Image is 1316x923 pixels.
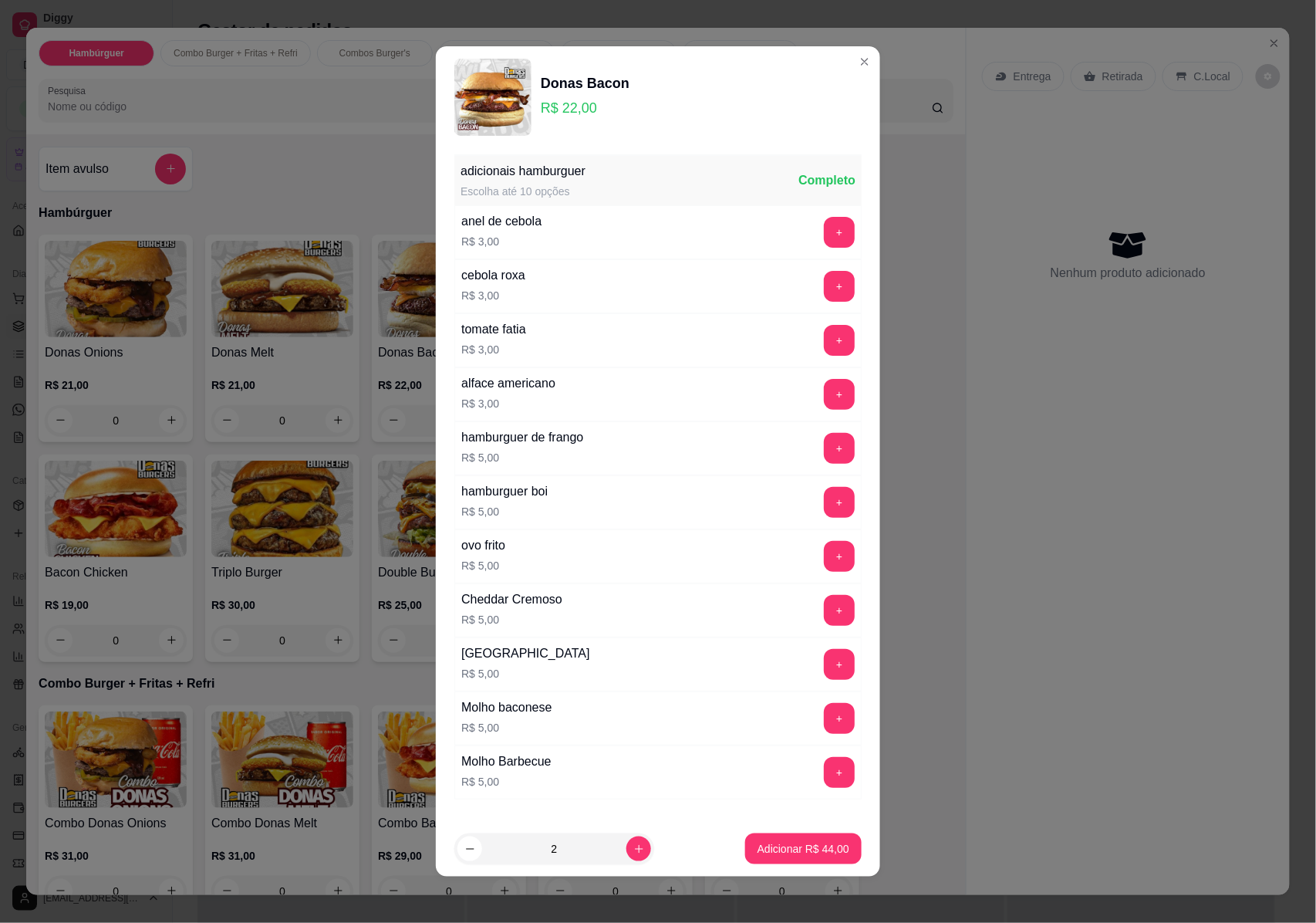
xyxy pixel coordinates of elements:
[461,374,555,393] div: alface americano
[461,288,525,303] p: R$ 3,00
[461,504,548,519] p: R$ 5,00
[626,837,651,861] button: increase-product-quantity
[824,757,855,788] button: add
[824,595,855,626] button: add
[461,720,552,735] p: R$ 5,00
[461,612,562,627] p: R$ 5,00
[461,266,525,285] div: cebola roxa
[461,184,585,199] div: Escolha até 10 opções
[758,841,849,857] p: Adicionar R$ 44,00
[461,162,585,181] div: adicionais hamburguer
[461,666,590,681] p: R$ 5,00
[461,644,590,663] div: [GEOGRAPHIC_DATA]
[454,59,531,136] img: product-image
[824,703,855,734] button: add
[461,774,552,789] p: R$ 5,00
[461,342,526,357] p: R$ 3,00
[461,752,552,771] div: Molho Barbecue
[461,234,542,249] p: R$ 3,00
[461,482,548,501] div: hamburguer boi
[824,649,855,680] button: add
[461,558,505,573] p: R$ 5,00
[541,97,629,119] p: R$ 22,00
[824,271,855,302] button: add
[824,541,855,572] button: add
[745,833,862,864] button: Adicionar R$ 44,00
[824,433,855,464] button: add
[461,396,555,411] p: R$ 3,00
[824,379,855,410] button: add
[461,698,552,717] div: Molho baconese
[824,217,855,248] button: add
[461,450,583,465] p: R$ 5,00
[461,428,583,447] div: hamburguer de frango
[461,536,505,555] div: ovo frito
[798,171,855,190] div: Completo
[461,590,562,609] div: Cheddar Cremoso
[824,325,855,356] button: add
[541,73,629,94] div: Donas Bacon
[461,212,542,231] div: anel de cebola
[824,487,855,518] button: add
[461,320,526,339] div: tomate fatia
[457,837,482,861] button: decrease-product-quantity
[852,49,877,74] button: Close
